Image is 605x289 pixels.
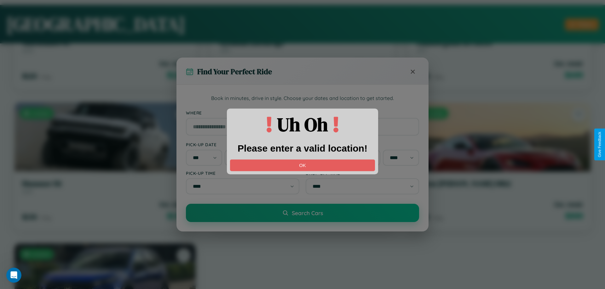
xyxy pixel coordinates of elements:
[306,170,419,176] label: Drop-off Time
[306,142,419,147] label: Drop-off Date
[186,170,299,176] label: Pick-up Time
[197,66,272,77] h3: Find Your Perfect Ride
[186,142,299,147] label: Pick-up Date
[292,209,323,216] span: Search Cars
[186,94,419,103] p: Book in minutes, drive in style. Choose your dates and location to get started.
[186,110,419,115] label: Where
